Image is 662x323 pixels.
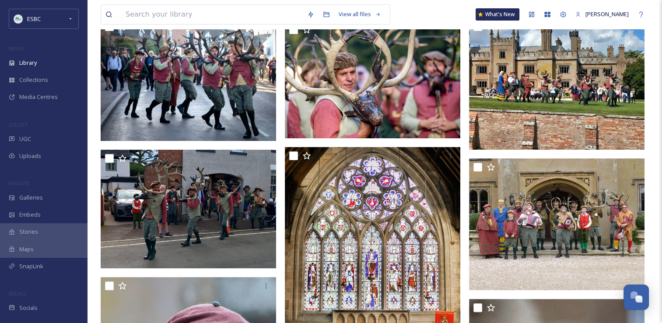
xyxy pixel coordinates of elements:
[19,135,31,143] span: UGC
[571,6,633,23] a: [PERSON_NAME]
[19,152,41,160] span: Uploads
[19,59,37,67] span: Library
[19,211,41,219] span: Embeds
[19,262,43,270] span: SnapLink
[101,150,276,268] img: Horn Dance (YB) Horn Dnacers.jpg
[121,5,303,24] input: Search your library
[9,121,28,128] span: COLLECT
[19,304,38,312] span: Socials
[101,18,276,141] img: ABBOTS BROMLEY HORN DANCE (ROD KIRKPATRICK) DANCE STREET.jpg
[9,180,29,186] span: WIDGETS
[27,15,41,23] span: ESBC
[19,76,48,84] span: Collections
[623,284,649,310] button: Open Chat
[9,290,26,297] span: SOCIALS
[19,228,38,236] span: Stories
[585,10,629,18] span: [PERSON_NAME]
[19,93,58,101] span: Media Centres
[19,245,34,253] span: Maps
[469,18,644,150] img: ABBOTTS BROMLEY HORN DANCE (YVONNE BYATT) BLITHFILED HALL 2025.jpg
[469,158,644,290] img: Abbots Bromley Horn Dance (Abbots Bromley Horn ance fb) horn 3.jpg
[14,14,23,23] img: east-staffs.png
[285,21,460,138] img: ABBOTS BROMLEY HORN DANCE (ROD KIRKPATRICK) CLOSE UP OF THE HORNS.jpg
[334,6,385,23] a: View all files
[9,45,24,52] span: MEDIA
[476,8,519,21] a: What's New
[19,193,43,202] span: Galleries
